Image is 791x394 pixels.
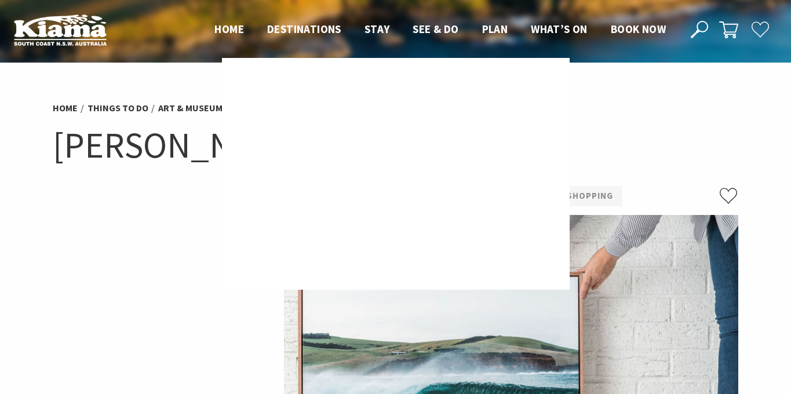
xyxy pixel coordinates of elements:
[203,20,677,39] nav: Main Menu
[482,22,508,36] span: Plan
[222,58,570,290] img: blank image
[364,22,390,36] span: Stay
[88,102,148,114] a: Things To Do
[531,22,588,36] span: What’s On
[561,189,613,203] a: #Shopping
[413,22,458,36] span: See & Do
[14,14,107,46] img: Kiama Logo
[158,102,228,114] a: Art & Museums
[53,102,78,114] a: Home
[53,122,739,169] h1: [PERSON_NAME]
[267,22,341,36] span: Destinations
[611,22,666,36] span: Book now
[214,22,244,36] span: Home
